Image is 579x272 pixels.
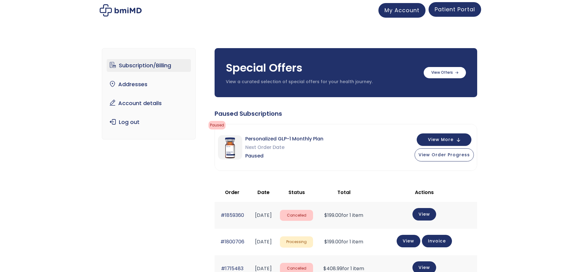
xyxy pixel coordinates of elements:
[255,265,272,272] time: [DATE]
[337,189,350,196] span: Total
[245,143,323,152] span: Next Order Date
[324,212,327,219] span: $
[415,189,434,196] span: Actions
[324,238,327,245] span: $
[225,189,240,196] span: Order
[412,208,436,221] a: View
[324,238,341,245] span: 199.00
[102,48,196,140] nav: Account pages
[422,235,452,247] a: Invoice
[215,109,477,118] div: Paused Subscriptions
[245,135,323,143] span: Personalized GLP-1 Monthly Plan
[323,265,342,272] span: 408.99
[226,79,418,85] p: View a curated selection of special offers for your health journey.
[107,78,191,91] a: Addresses
[107,97,191,110] a: Account details
[288,189,305,196] span: Status
[245,152,323,160] span: Paused
[100,4,142,16] img: My account
[255,238,272,245] time: [DATE]
[255,212,272,219] time: [DATE]
[221,265,243,272] a: #1715483
[384,6,419,14] span: My Account
[280,236,313,248] span: Processing
[419,152,470,158] span: View Order Progress
[218,135,242,160] img: Personalized GLP-1 Monthly Plan
[209,121,226,129] span: Paused
[280,210,313,221] span: Cancelled
[417,133,471,146] button: View More
[323,265,326,272] span: $
[107,116,191,129] a: Log out
[107,59,191,72] a: Subscription/Billing
[316,229,371,255] td: for 1 item
[324,212,341,219] span: 199.00
[257,189,270,196] span: Date
[397,235,420,247] a: View
[435,5,475,13] span: Patient Portal
[316,202,371,228] td: for 1 item
[378,3,426,18] a: My Account
[428,138,453,142] span: View More
[429,2,481,17] a: Patient Portal
[415,148,474,161] button: View Order Progress
[226,60,418,76] h3: Special Offers
[221,212,244,219] a: #1859360
[220,238,244,245] a: #1800706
